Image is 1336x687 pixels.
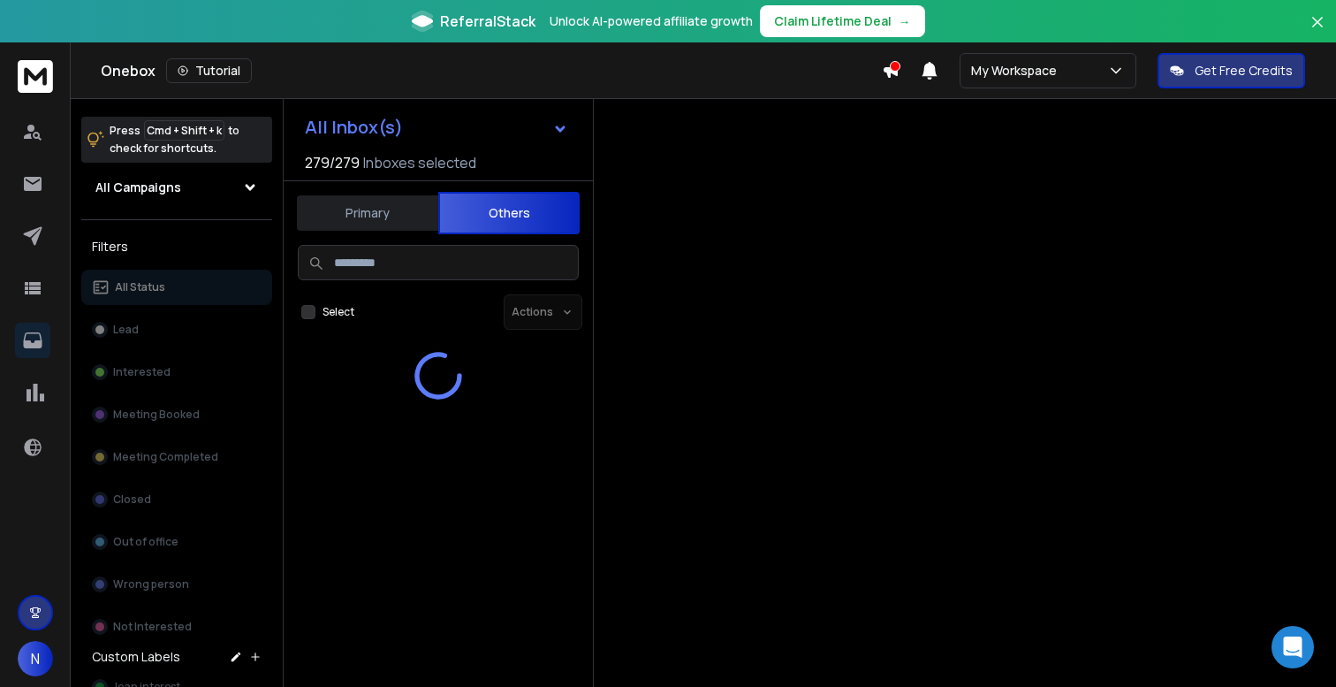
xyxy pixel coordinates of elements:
[305,118,403,136] h1: All Inbox(s)
[305,152,360,173] span: 279 / 279
[297,194,438,233] button: Primary
[110,122,239,157] p: Press to check for shortcuts.
[81,234,272,259] h3: Filters
[1271,626,1314,668] div: Open Intercom Messenger
[550,12,753,30] p: Unlock AI-powered affiliate growth
[92,648,180,666] h3: Custom Labels
[101,58,882,83] div: Onebox
[1158,53,1305,88] button: Get Free Credits
[760,5,925,37] button: Claim Lifetime Deal→
[899,12,911,30] span: →
[1306,11,1329,53] button: Close banner
[363,152,476,173] h3: Inboxes selected
[18,641,53,676] button: N
[166,58,252,83] button: Tutorial
[95,179,181,196] h1: All Campaigns
[144,120,224,141] span: Cmd + Shift + k
[971,62,1064,80] p: My Workspace
[323,305,354,319] label: Select
[81,170,272,205] button: All Campaigns
[438,192,580,234] button: Others
[291,110,582,145] button: All Inbox(s)
[1195,62,1293,80] p: Get Free Credits
[440,11,535,32] span: ReferralStack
